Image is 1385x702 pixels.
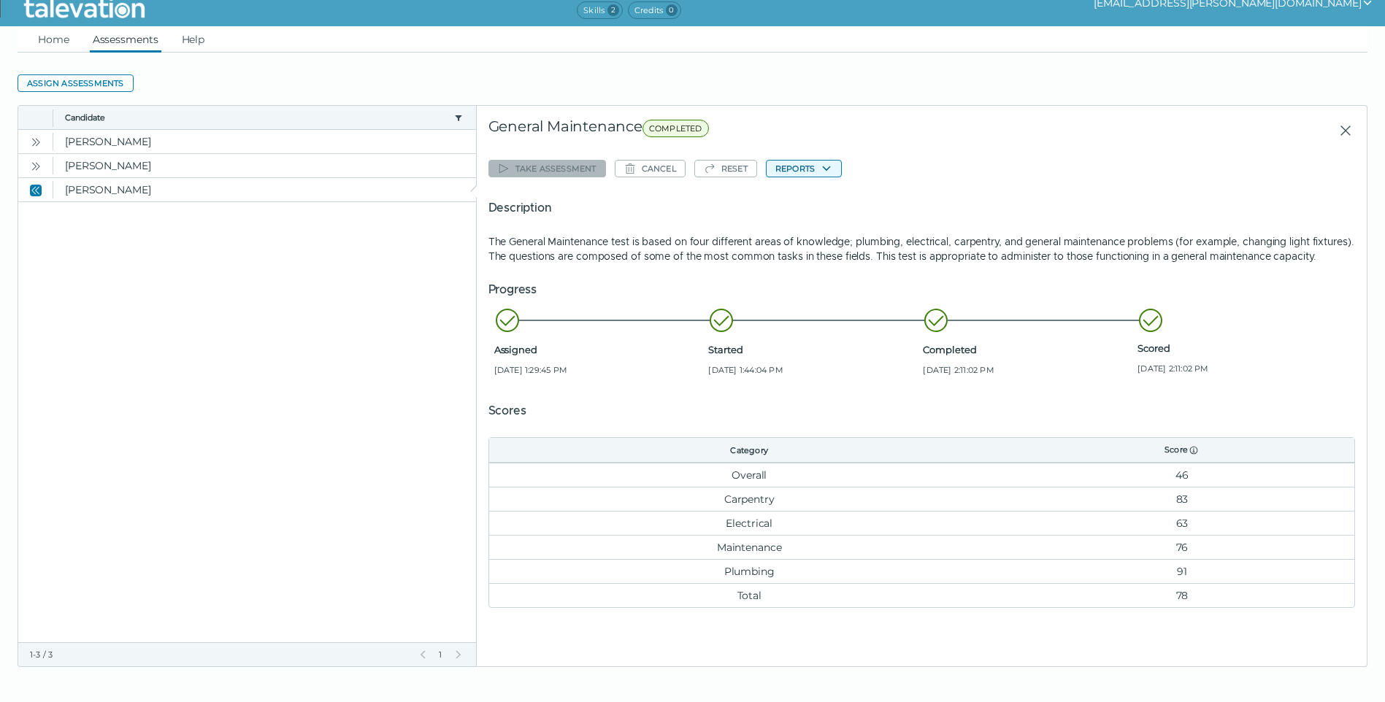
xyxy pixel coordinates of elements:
button: Close [1327,117,1355,144]
button: Take assessment [488,160,606,177]
span: Started [708,344,917,355]
td: 76 [1010,535,1354,559]
span: Assigned [494,344,703,355]
button: Open [27,157,45,174]
cds-icon: Open [30,161,42,172]
div: General Maintenance [488,117,1021,144]
span: [DATE] 1:44:04 PM [708,364,917,376]
h5: Description [488,199,1355,217]
td: 78 [1010,583,1354,607]
cds-icon: Close [30,185,42,196]
button: Next Page [453,649,464,660]
span: Credits [628,1,681,19]
button: Cancel [615,160,686,177]
span: Completed [923,344,1132,355]
td: 91 [1010,559,1354,583]
span: 2 [607,4,619,16]
button: Reset [694,160,757,177]
button: Open [27,133,45,150]
h5: Scores [488,402,1355,420]
th: Score [1010,438,1354,463]
h5: Progress [488,281,1355,298]
p: The General Maintenance test is based on four different areas of knowledge; plumbing, electrical,... [488,234,1355,263]
a: Help [179,26,208,53]
clr-dg-cell: [PERSON_NAME] [53,130,476,153]
button: Reports [766,160,842,177]
td: 46 [1010,463,1354,487]
td: Maintenance [489,535,1010,559]
span: [DATE] 1:29:45 PM [494,364,703,376]
span: [DATE] 2:11:02 PM [1137,363,1346,374]
span: [DATE] 2:11:02 PM [923,364,1132,376]
td: Overall [489,463,1010,487]
a: Assessments [90,26,161,53]
td: Total [489,583,1010,607]
span: 0 [666,4,678,16]
cds-icon: Open [30,136,42,148]
span: Skills [577,1,623,19]
clr-dg-cell: [PERSON_NAME] [53,178,476,201]
a: Home [35,26,72,53]
button: Close [27,181,45,198]
th: Category [489,438,1010,463]
button: Assign assessments [18,74,134,92]
div: 1-3 / 3 [30,649,408,660]
td: Plumbing [489,559,1010,583]
button: Candidate [65,112,448,123]
clr-dg-cell: [PERSON_NAME] [53,154,476,177]
td: Electrical [489,511,1010,535]
td: 83 [1010,487,1354,511]
button: candidate filter [453,112,464,123]
span: Scored [1137,342,1346,354]
td: 63 [1010,511,1354,535]
span: 1 [437,649,443,660]
span: COMPLETED [642,120,709,137]
td: Carpentry [489,487,1010,511]
button: Previous Page [417,649,429,660]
